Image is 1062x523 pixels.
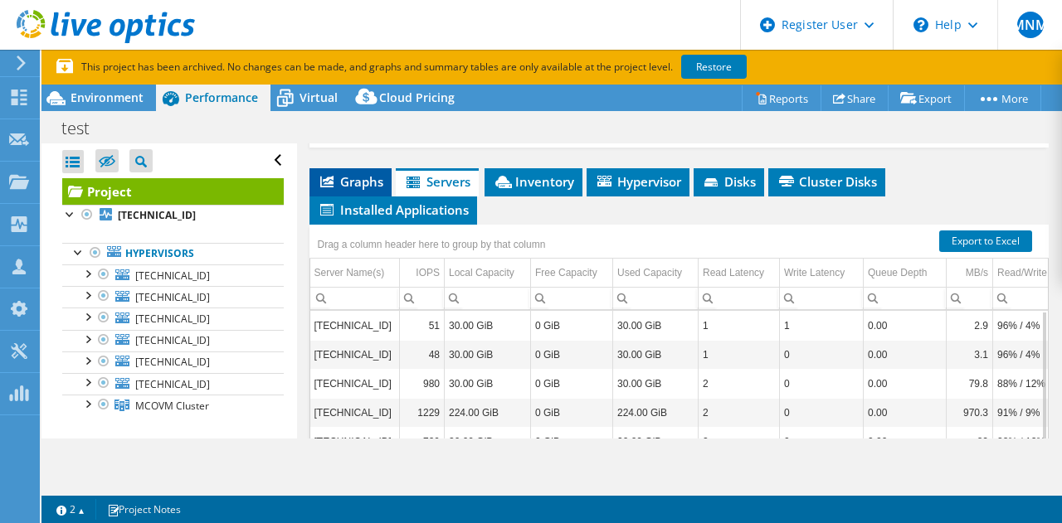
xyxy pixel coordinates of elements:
[780,259,864,288] td: Write Latency Column
[947,259,993,288] td: MB/s Column
[947,287,993,309] td: Column MB/s, Filter cell
[864,340,947,369] td: Column Queue Depth, Value 0.00
[400,427,445,456] td: Column IOPS, Value 739
[62,286,284,308] a: [TECHNICAL_ID]
[416,263,440,283] div: IOPS
[868,263,927,283] div: Queue Depth
[445,369,531,398] td: Column Local Capacity, Value 30.00 GiB
[56,58,870,76] p: This project has been archived. No changes can be made, and graphs and summary tables are only av...
[613,287,699,309] td: Column Used Capacity, Filter cell
[699,369,780,398] td: Column Read Latency, Value 2
[445,398,531,427] td: Column Local Capacity, Value 224.00 GiB
[888,85,965,111] a: Export
[531,427,613,456] td: Column Free Capacity, Value 0 GiB
[449,263,514,283] div: Local Capacity
[699,259,780,288] td: Read Latency Column
[62,330,284,351] a: [TECHNICAL_ID]
[54,119,115,138] h1: test
[864,369,947,398] td: Column Queue Depth, Value 0.00
[62,308,284,329] a: [TECHNICAL_ID]
[400,369,445,398] td: Column IOPS, Value 980
[947,369,993,398] td: Column MB/s, Value 79.8
[780,340,864,369] td: Column Write Latency, Value 0
[1017,12,1044,38] span: MNM
[95,499,192,520] a: Project Notes
[939,230,1032,252] a: Export to Excel
[135,333,210,347] span: [TECHNICAL_ID]
[310,340,400,369] td: Column Server Name(s), Value 192.168.0.77
[531,340,613,369] td: Column Free Capacity, Value 0 GiB
[742,85,821,111] a: Reports
[400,398,445,427] td: Column IOPS, Value 1229
[613,259,699,288] td: Used Capacity Column
[310,259,400,288] td: Server Name(s) Column
[964,85,1041,111] a: More
[699,398,780,427] td: Column Read Latency, Value 2
[864,427,947,456] td: Column Queue Depth, Value 0.00
[445,311,531,340] td: Column Local Capacity, Value 30.00 GiB
[821,85,889,111] a: Share
[300,90,338,105] span: Virtual
[613,427,699,456] td: Column Used Capacity, Value 30.00 GiB
[531,369,613,398] td: Column Free Capacity, Value 0 GiB
[699,427,780,456] td: Column Read Latency, Value 2
[531,398,613,427] td: Column Free Capacity, Value 0 GiB
[681,55,747,79] a: Restore
[784,263,845,283] div: Write Latency
[613,398,699,427] td: Column Used Capacity, Value 224.00 GiB
[118,208,196,222] b: [TECHNICAL_ID]
[864,287,947,309] td: Column Queue Depth, Filter cell
[318,201,469,218] span: Installed Applications
[135,377,210,391] span: [TECHNICAL_ID]
[947,311,993,340] td: Column MB/s, Value 2.9
[310,369,400,398] td: Column Server Name(s), Value 192.168.0.79
[45,499,96,520] a: 2
[400,287,445,309] td: Column IOPS, Filter cell
[595,173,681,190] span: Hypervisor
[310,398,400,427] td: Column Server Name(s), Value 192.168.0.80
[780,427,864,456] td: Column Write Latency, Value 0
[404,173,470,190] span: Servers
[71,90,144,105] span: Environment
[445,427,531,456] td: Column Local Capacity, Value 30.00 GiB
[699,340,780,369] td: Column Read Latency, Value 1
[913,17,928,32] svg: \n
[62,205,284,226] a: [TECHNICAL_ID]
[864,398,947,427] td: Column Queue Depth, Value 0.00
[699,311,780,340] td: Column Read Latency, Value 1
[947,398,993,427] td: Column MB/s, Value 970.3
[445,287,531,309] td: Column Local Capacity, Filter cell
[780,311,864,340] td: Column Write Latency, Value 1
[400,259,445,288] td: IOPS Column
[780,369,864,398] td: Column Write Latency, Value 0
[535,263,597,283] div: Free Capacity
[445,340,531,369] td: Column Local Capacity, Value 30.00 GiB
[613,311,699,340] td: Column Used Capacity, Value 30.00 GiB
[531,287,613,309] td: Column Free Capacity, Filter cell
[62,351,284,373] a: [TECHNICAL_ID]
[62,373,284,395] a: [TECHNICAL_ID]
[135,269,210,283] span: [TECHNICAL_ID]
[379,90,455,105] span: Cloud Pricing
[310,311,400,340] td: Column Server Name(s), Value 192.168.0.78
[310,427,400,456] td: Column Server Name(s), Value 192.168.0.75
[400,340,445,369] td: Column IOPS, Value 48
[703,263,764,283] div: Read Latency
[62,178,284,205] a: Project
[135,312,210,326] span: [TECHNICAL_ID]
[310,287,400,309] td: Column Server Name(s), Filter cell
[135,399,209,413] span: MCOVM Cluster
[864,311,947,340] td: Column Queue Depth, Value 0.00
[702,173,756,190] span: Disks
[617,263,682,283] div: Used Capacity
[445,259,531,288] td: Local Capacity Column
[531,259,613,288] td: Free Capacity Column
[62,395,284,416] a: MCOVM Cluster
[62,243,284,264] a: Hypervisors
[318,173,383,190] span: Graphs
[780,398,864,427] td: Column Write Latency, Value 0
[780,287,864,309] td: Column Write Latency, Filter cell
[493,173,574,190] span: Inventory
[135,355,210,369] span: [TECHNICAL_ID]
[613,369,699,398] td: Column Used Capacity, Value 30.00 GiB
